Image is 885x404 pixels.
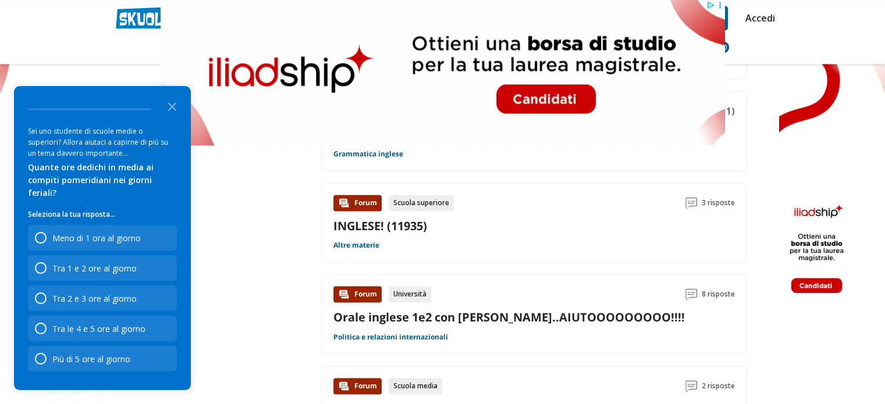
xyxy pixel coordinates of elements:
[338,288,350,300] img: Forum contenuto
[333,309,685,325] a: Orale inglese 1e2 con [PERSON_NAME]..AIUTOOOOOOOOO!!!!
[52,323,145,334] div: Tra le 4 e 5 ore al giorno
[52,263,137,274] div: Tra 1 e 2 ore al giorno
[685,288,697,300] img: Commenti lettura
[28,161,177,199] div: Quante ore dedichi in media ai compiti pomeridiani nei giorni feriali?
[338,380,350,392] img: Forum contenuto
[333,286,382,302] div: Forum
[389,195,454,211] div: Scuola superiore
[333,378,382,394] div: Forum
[28,209,177,220] p: Seleziona la tua risposta...
[685,197,697,209] img: Commenti lettura
[161,94,184,117] button: Close the survey
[52,233,141,244] div: Meno di 1 ora al giorno
[333,241,379,250] a: Altre materie
[685,380,697,392] img: Commenti lettura
[28,126,177,159] div: Sei uno studente di scuole medie o superiori? Allora aiutaci a capirne di più su un tema davvero ...
[333,195,382,211] div: Forum
[28,346,177,371] div: Più di 5 ore al giorno
[702,378,735,394] span: 2 risposte
[702,195,735,211] span: 3 risposte
[333,333,448,342] a: Politica e relazioni internazionali
[28,285,177,311] div: Tra 2 e 3 ore al giorno
[52,353,130,364] div: Più di 5 ore al giorno
[702,286,735,302] span: 8 risposte
[389,378,442,394] div: Scuola media
[28,225,177,251] div: Meno di 1 ora al giorno
[14,86,191,390] div: Survey
[338,197,350,209] img: Forum contenuto
[723,103,735,119] span: (1)
[28,255,177,281] div: Tra 1 e 2 ore al giorno
[333,149,403,159] a: Grammatica inglese
[745,6,770,30] a: Accedi
[52,293,137,304] div: Tra 2 e 3 ore al giorno
[389,286,431,302] div: Università
[28,316,177,341] div: Tra le 4 e 5 ore al giorno
[333,218,427,234] a: INGLESE! (11935)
